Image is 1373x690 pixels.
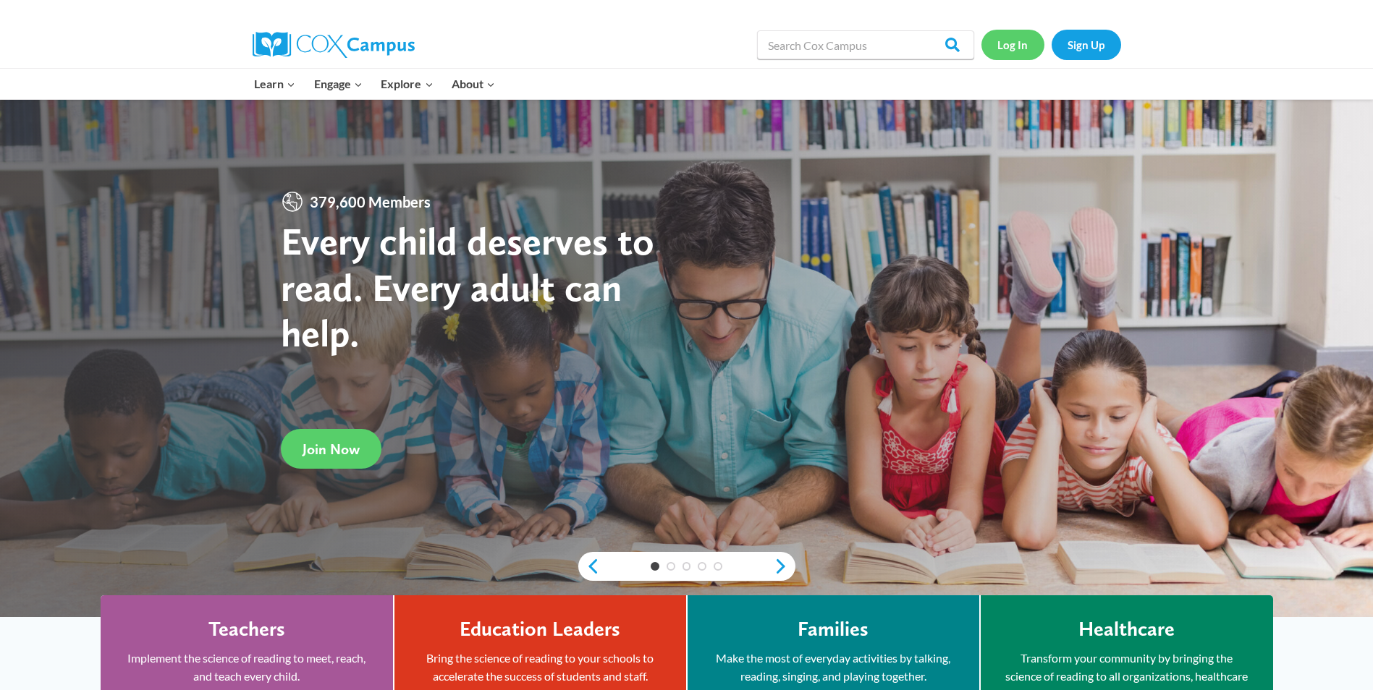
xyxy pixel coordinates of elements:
[245,69,305,99] button: Child menu of Learn
[303,440,360,458] span: Join Now
[578,552,795,581] div: content slider buttons
[208,617,285,642] h4: Teachers
[416,649,664,686] p: Bring the science of reading to your schools to accelerate the success of students and staff.
[460,617,620,642] h4: Education Leaders
[798,617,869,642] h4: Families
[683,562,691,571] a: 3
[698,562,706,571] a: 4
[253,32,415,58] img: Cox Campus
[305,69,372,99] button: Child menu of Engage
[122,649,371,686] p: Implement the science of reading to meet, reach, and teach every child.
[714,562,722,571] a: 5
[651,562,659,571] a: 1
[667,562,675,571] a: 2
[281,429,381,469] a: Join Now
[709,649,958,686] p: Make the most of everyday activities by talking, reading, singing, and playing together.
[1052,30,1121,59] a: Sign Up
[981,30,1044,59] a: Log In
[774,558,795,575] a: next
[372,69,443,99] button: Child menu of Explore
[281,218,654,356] strong: Every child deserves to read. Every adult can help.
[757,30,974,59] input: Search Cox Campus
[442,69,504,99] button: Child menu of About
[304,190,436,213] span: 379,600 Members
[245,69,504,99] nav: Primary Navigation
[578,558,600,575] a: previous
[1078,617,1175,642] h4: Healthcare
[981,30,1121,59] nav: Secondary Navigation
